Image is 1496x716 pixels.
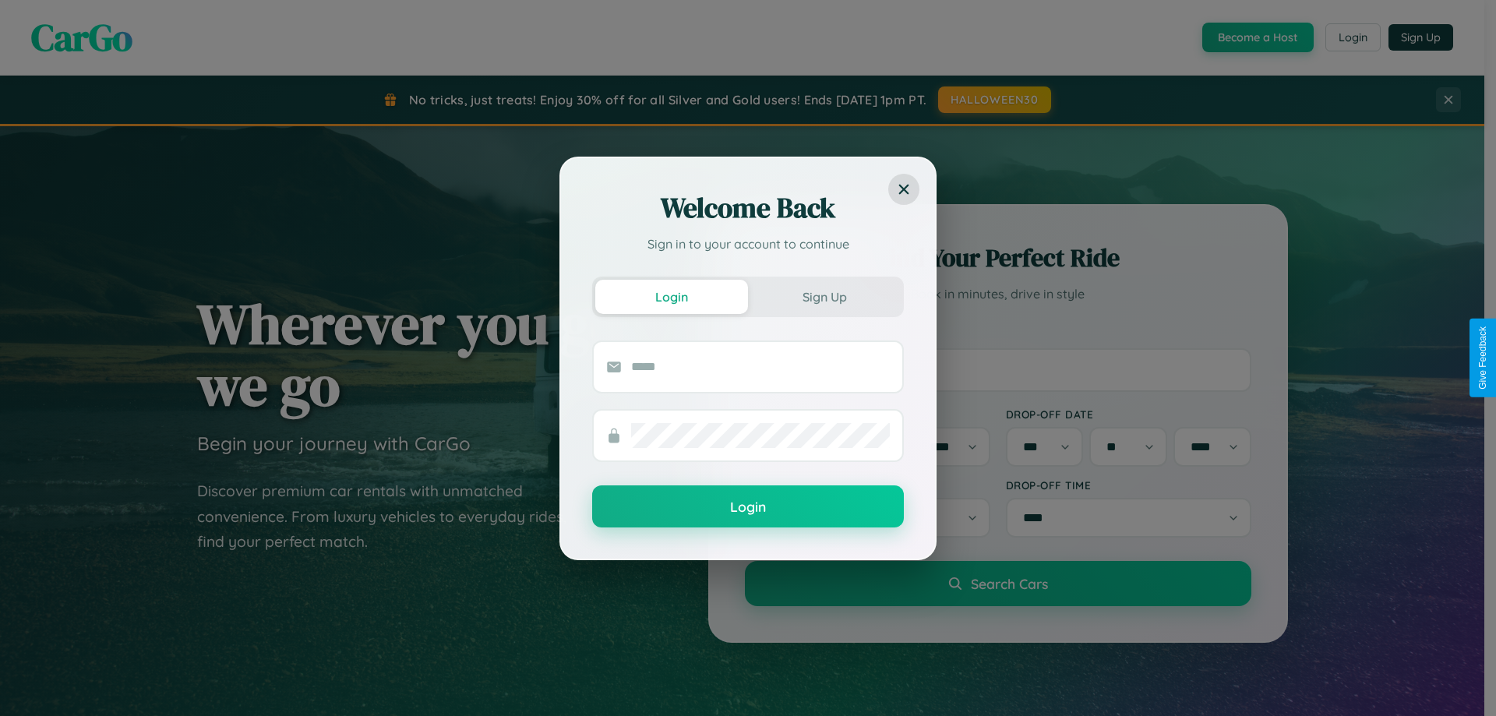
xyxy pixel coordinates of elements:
button: Login [595,280,748,314]
div: Give Feedback [1477,326,1488,390]
h2: Welcome Back [592,189,904,227]
button: Sign Up [748,280,901,314]
p: Sign in to your account to continue [592,235,904,253]
button: Login [592,485,904,527]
